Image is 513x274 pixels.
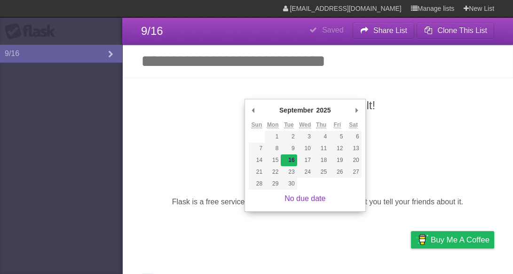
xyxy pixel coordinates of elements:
button: 17 [297,154,313,166]
button: 16 [281,154,297,166]
h2: You're all done. Result! [141,97,494,114]
span: 9/16 [141,24,163,37]
button: 10 [297,143,313,154]
button: 15 [265,154,281,166]
button: 2 [281,131,297,143]
button: 30 [281,178,297,190]
button: Previous Month [249,103,258,117]
button: Share List [353,22,415,39]
button: 27 [345,166,361,178]
abbr: Monday [267,121,279,129]
b: Saved [322,26,343,34]
button: Clone This List [417,22,494,39]
abbr: Saturday [349,121,358,129]
button: 5 [329,131,345,143]
span: Buy me a coffee [431,232,489,248]
button: 9 [281,143,297,154]
a: No due date [284,194,325,202]
button: 23 [281,166,297,178]
button: 8 [265,143,281,154]
button: 22 [265,166,281,178]
p: Flask is a free service created by . Why don't you tell your friends about it. [141,196,494,208]
div: September [278,103,315,117]
abbr: Tuesday [284,121,293,129]
button: 28 [249,178,265,190]
button: 13 [345,143,361,154]
button: 18 [313,154,329,166]
button: 29 [265,178,281,190]
div: Flask [5,23,61,40]
button: 1 [265,131,281,143]
b: Clone This List [437,26,487,34]
button: 25 [313,166,329,178]
button: Next Month [352,103,362,117]
button: 14 [249,154,265,166]
button: 12 [329,143,345,154]
abbr: Friday [334,121,341,129]
button: 21 [249,166,265,178]
button: 6 [345,131,361,143]
button: 3 [297,131,313,143]
b: Share List [373,26,407,34]
div: 2025 [315,103,332,117]
button: 4 [313,131,329,143]
button: 20 [345,154,361,166]
iframe: X Post Button [301,219,335,233]
button: 19 [329,154,345,166]
abbr: Thursday [316,121,326,129]
button: 7 [249,143,265,154]
a: Buy me a coffee [411,231,494,249]
abbr: Sunday [252,121,262,129]
button: 26 [329,166,345,178]
button: 24 [297,166,313,178]
button: 11 [313,143,329,154]
img: Buy me a coffee [416,232,428,248]
abbr: Wednesday [299,121,311,129]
